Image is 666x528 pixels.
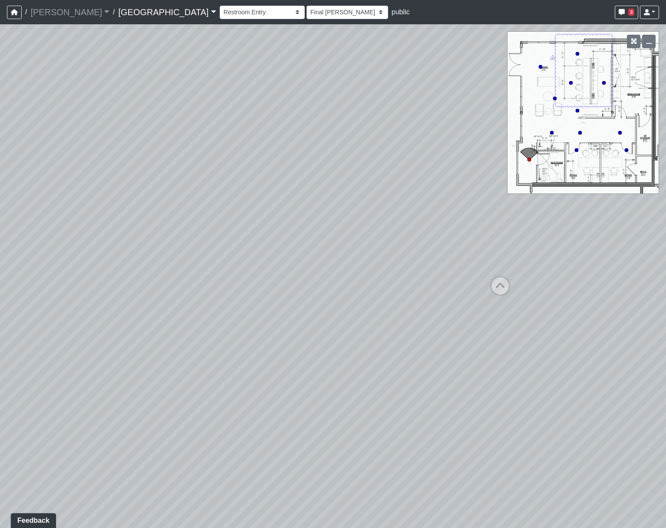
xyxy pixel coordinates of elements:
span: / [22,3,30,21]
button: 3 [615,6,638,19]
span: / [109,3,118,21]
span: public [392,8,410,16]
a: [GEOGRAPHIC_DATA] [118,3,216,21]
iframe: Ybug feedback widget [7,511,58,528]
span: 3 [628,9,634,16]
a: [PERSON_NAME] [30,3,109,21]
